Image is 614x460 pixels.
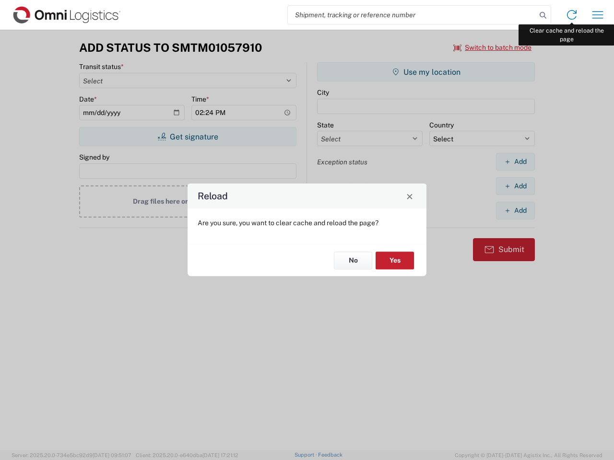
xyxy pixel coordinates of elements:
button: Yes [376,252,414,269]
button: Close [403,189,416,203]
button: No [334,252,372,269]
h4: Reload [198,189,228,203]
input: Shipment, tracking or reference number [288,6,536,24]
p: Are you sure, you want to clear cache and reload the page? [198,218,416,227]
